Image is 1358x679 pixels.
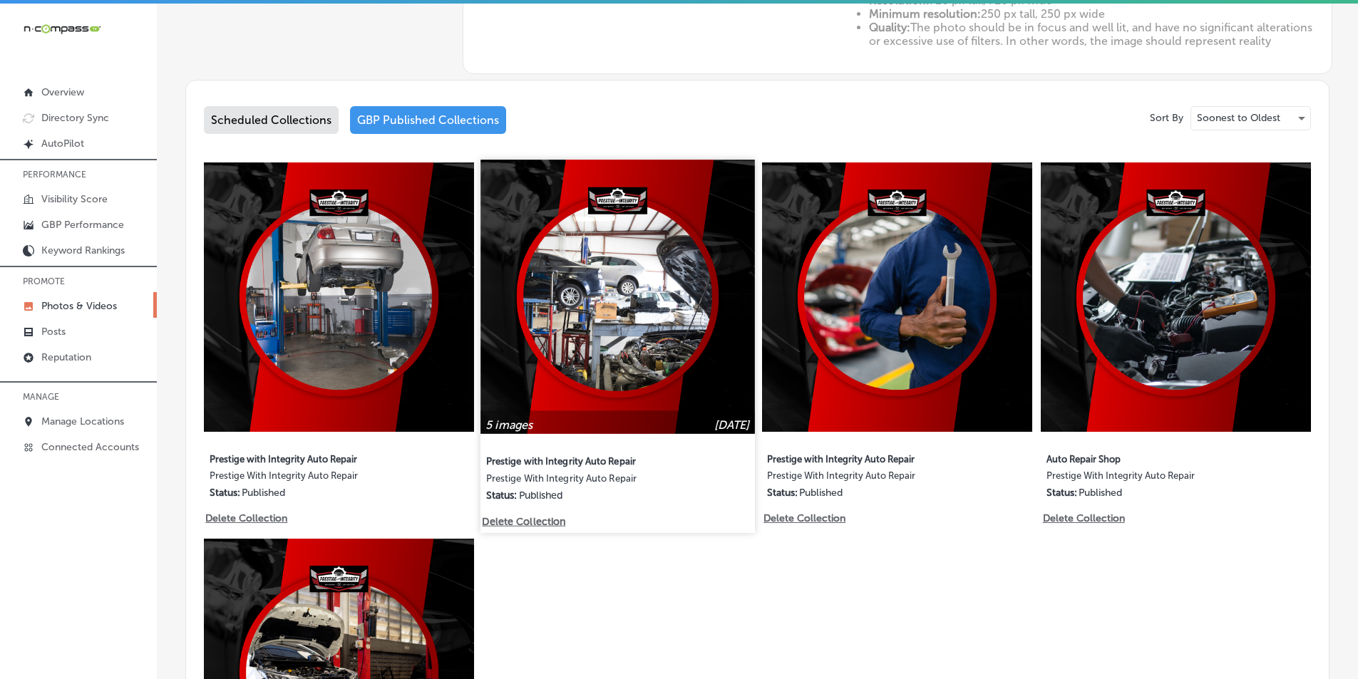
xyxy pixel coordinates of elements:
[41,300,117,312] p: Photos & Videos
[714,418,750,431] p: [DATE]
[481,160,755,433] img: Collection thumbnail
[1150,112,1183,124] p: Sort By
[41,441,139,453] p: Connected Accounts
[41,112,109,124] p: Directory Sync
[799,487,843,499] p: Published
[41,351,91,363] p: Reputation
[767,487,798,499] p: Status:
[486,472,693,489] label: Prestige With Integrity Auto Repair
[41,219,124,231] p: GBP Performance
[204,106,339,134] div: Scheduled Collections
[1046,470,1250,487] label: Prestige With Integrity Auto Repair
[763,512,844,524] p: Delete Collection
[1079,487,1122,499] p: Published
[210,470,413,487] label: Prestige With Integrity Auto Repair
[1046,487,1077,499] p: Status:
[483,515,564,527] p: Delete Collection
[1197,111,1280,125] p: Soonest to Oldest
[41,326,66,338] p: Posts
[41,244,125,256] p: Keyword Rankings
[519,489,563,501] p: Published
[41,86,84,98] p: Overview
[204,162,474,432] img: Collection thumbnail
[41,138,84,150] p: AutoPilot
[486,418,533,431] p: 5 images
[1043,512,1123,524] p: Delete Collection
[41,415,124,427] p: Manage Locations
[767,470,971,487] label: Prestige With Integrity Auto Repair
[210,445,413,470] label: Prestige with Integrity Auto Repair
[486,489,518,501] p: Status:
[23,22,101,36] img: 660ab0bf-5cc7-4cb8-ba1c-48b5ae0f18e60NCTV_CLogo_TV_Black_-500x88.png
[205,512,286,524] p: Delete Collection
[762,162,1032,432] img: Collection thumbnail
[1041,162,1311,432] img: Collection thumbnail
[767,445,971,470] label: Prestige with Integrity Auto Repair
[486,447,693,472] label: Prestige with Integrity Auto Repair
[1191,107,1310,130] div: Soonest to Oldest
[210,487,240,499] p: Status:
[41,193,108,205] p: Visibility Score
[350,106,506,134] div: GBP Published Collections
[242,487,285,499] p: Published
[1046,445,1250,470] label: Auto Repair Shop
